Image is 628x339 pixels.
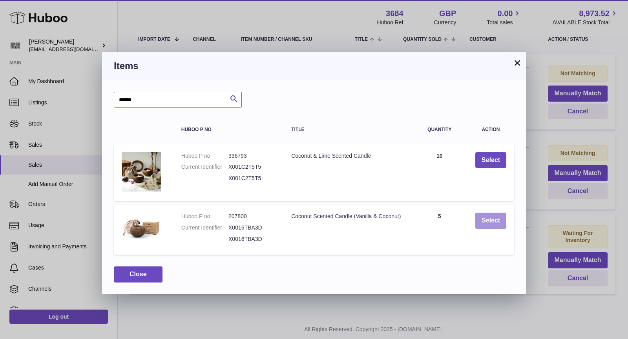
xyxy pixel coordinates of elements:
[228,224,276,231] dd: X0016TBA3D
[475,152,506,168] button: Select
[291,213,403,220] div: Coconut Scented Candle (Vanilla & Coconut)
[291,152,403,160] div: Coconut & Lime Scented Candle
[228,152,276,160] dd: 336793
[412,119,467,140] th: Quantity
[114,60,514,72] h3: Items
[228,175,276,182] dd: X001C2T5T5
[412,144,467,201] td: 10
[173,119,283,140] th: Huboo P no
[283,119,411,140] th: Title
[475,213,506,229] button: Select
[228,163,276,171] dd: X001C2T5T5
[181,224,228,231] dt: Current Identifier
[228,213,276,220] dd: 207800
[181,152,228,160] dt: Huboo P no
[513,58,522,67] button: ×
[130,271,147,277] span: Close
[228,235,276,243] dd: X0016TBA3D
[122,213,161,244] img: Coconut Scented Candle (Vanilla & Coconut)
[122,152,161,191] img: Coconut & Lime Scented Candle
[181,163,228,171] dt: Current Identifier
[181,213,228,220] dt: Huboo P no
[114,266,162,282] button: Close
[412,205,467,255] td: 5
[467,119,514,140] th: Action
